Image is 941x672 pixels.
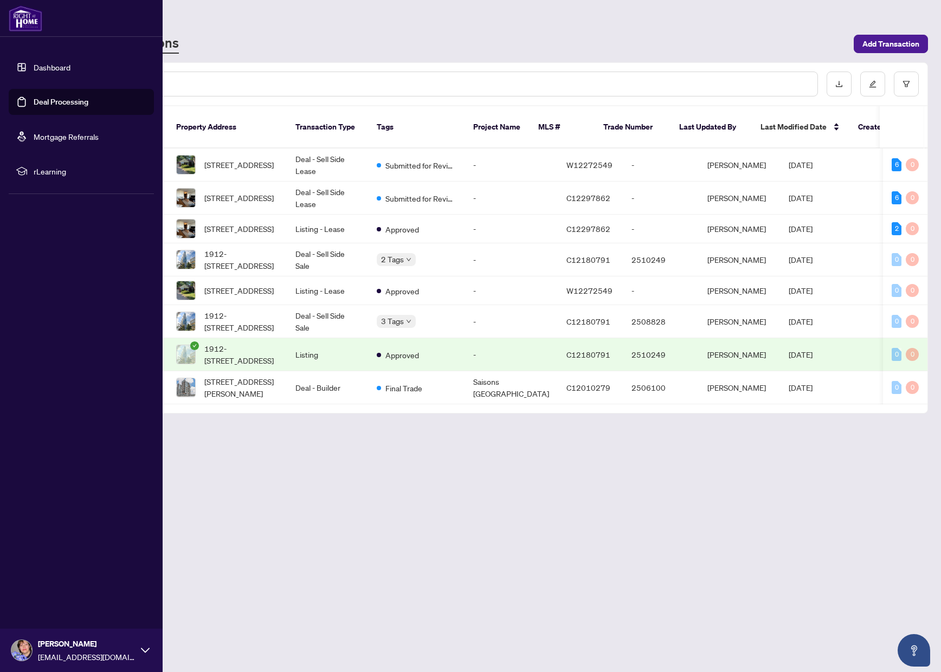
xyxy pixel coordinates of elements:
[789,316,813,326] span: [DATE]
[835,80,843,88] span: download
[287,371,368,404] td: Deal - Builder
[623,276,699,305] td: -
[849,106,914,148] th: Created By
[623,371,699,404] td: 2506100
[903,80,910,88] span: filter
[465,371,558,404] td: Saisons [GEOGRAPHIC_DATA]
[177,378,195,397] img: thumbnail-img
[385,223,419,235] span: Approved
[906,381,919,394] div: 0
[566,160,613,170] span: W12272549
[385,349,419,361] span: Approved
[789,255,813,264] span: [DATE]
[465,338,558,371] td: -
[906,191,919,204] div: 0
[789,286,813,295] span: [DATE]
[892,348,901,361] div: 0
[465,276,558,305] td: -
[623,215,699,243] td: -
[595,106,671,148] th: Trade Number
[892,315,901,328] div: 0
[287,276,368,305] td: Listing - Lease
[623,243,699,276] td: 2510249
[177,250,195,269] img: thumbnail-img
[752,106,849,148] th: Last Modified Date
[287,148,368,182] td: Deal - Sell Side Lease
[167,106,287,148] th: Property Address
[385,382,422,394] span: Final Trade
[406,319,411,324] span: down
[204,376,278,399] span: [STREET_ADDRESS][PERSON_NAME]
[699,276,780,305] td: [PERSON_NAME]
[789,224,813,234] span: [DATE]
[869,80,876,88] span: edit
[566,224,610,234] span: C12297862
[854,35,928,53] button: Add Transaction
[465,243,558,276] td: -
[699,243,780,276] td: [PERSON_NAME]
[11,640,32,661] img: Profile Icon
[287,305,368,338] td: Deal - Sell Side Sale
[177,281,195,300] img: thumbnail-img
[566,255,610,264] span: C12180791
[368,106,465,148] th: Tags
[892,222,901,235] div: 2
[385,159,456,171] span: Submitted for Review
[204,285,274,296] span: [STREET_ADDRESS]
[385,192,456,204] span: Submitted for Review
[287,243,368,276] td: Deal - Sell Side Sale
[465,305,558,338] td: -
[385,285,419,297] span: Approved
[177,156,195,174] img: thumbnail-img
[9,5,42,31] img: logo
[789,193,813,203] span: [DATE]
[204,248,278,272] span: 1912-[STREET_ADDRESS]
[699,182,780,215] td: [PERSON_NAME]
[789,383,813,392] span: [DATE]
[906,284,919,297] div: 0
[177,312,195,331] img: thumbnail-img
[287,106,368,148] th: Transaction Type
[38,638,136,650] span: [PERSON_NAME]
[566,316,610,326] span: C12180791
[204,309,278,333] span: 1912-[STREET_ADDRESS]
[671,106,752,148] th: Last Updated By
[530,106,595,148] th: MLS #
[898,634,930,667] button: Open asap
[406,257,411,262] span: down
[465,106,530,148] th: Project Name
[465,215,558,243] td: -
[204,192,274,204] span: [STREET_ADDRESS]
[465,148,558,182] td: -
[789,160,813,170] span: [DATE]
[699,148,780,182] td: [PERSON_NAME]
[34,165,146,177] span: rLearning
[892,158,901,171] div: 6
[906,158,919,171] div: 0
[34,62,70,72] a: Dashboard
[894,72,919,96] button: filter
[906,253,919,266] div: 0
[892,191,901,204] div: 6
[906,315,919,328] div: 0
[190,341,199,350] span: check-circle
[287,215,368,243] td: Listing - Lease
[566,383,610,392] span: C12010279
[699,371,780,404] td: [PERSON_NAME]
[699,215,780,243] td: [PERSON_NAME]
[862,35,919,53] span: Add Transaction
[906,222,919,235] div: 0
[566,193,610,203] span: C12297862
[906,348,919,361] div: 0
[566,350,610,359] span: C12180791
[287,338,368,371] td: Listing
[381,315,404,327] span: 3 Tags
[699,338,780,371] td: [PERSON_NAME]
[892,284,901,297] div: 0
[623,148,699,182] td: -
[204,223,274,235] span: [STREET_ADDRESS]
[177,219,195,238] img: thumbnail-img
[699,305,780,338] td: [PERSON_NAME]
[623,182,699,215] td: -
[34,132,99,141] a: Mortgage Referrals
